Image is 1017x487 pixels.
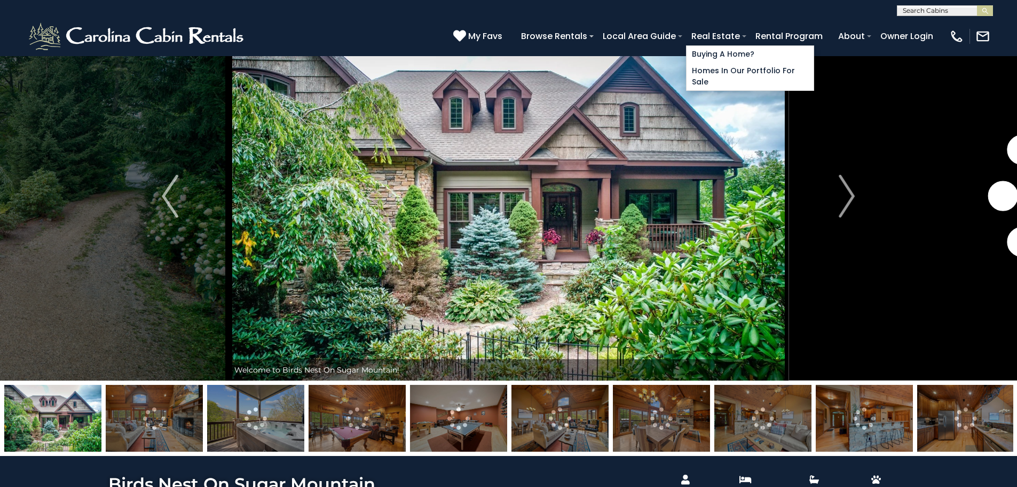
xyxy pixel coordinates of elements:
a: Buying A Home? [687,46,814,63]
a: Owner Login [875,27,939,45]
span: My Favs [468,29,502,43]
img: White-1-2.png [27,20,248,52]
img: 168603377 [410,385,507,452]
a: Browse Rentals [516,27,593,45]
img: 168603406 [917,385,1014,452]
img: 168440276 [816,385,913,452]
img: 168603403 [613,385,710,452]
img: arrow [162,175,178,218]
img: 168603370 [309,385,406,452]
a: My Favs [453,29,505,43]
a: Homes in Our Portfolio For Sale [687,63,814,90]
a: Rental Program [750,27,828,45]
img: 168440338 [4,385,101,452]
button: Next [788,12,905,381]
div: Welcome to Birds Nest On Sugar Mountain! [229,359,789,381]
img: 168603401 [106,385,203,452]
img: mail-regular-white.png [975,29,990,44]
a: Local Area Guide [597,27,681,45]
img: arrow [839,175,855,218]
a: About [833,27,870,45]
img: phone-regular-white.png [949,29,964,44]
img: 168603399 [714,385,811,452]
a: Real Estate [686,27,745,45]
button: Previous [111,12,228,381]
img: 168603400 [511,385,609,452]
img: 168603393 [207,385,304,452]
